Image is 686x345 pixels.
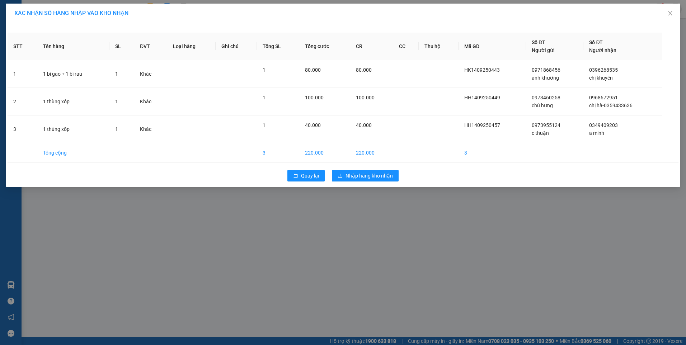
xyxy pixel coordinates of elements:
span: 1 [115,126,118,132]
td: Khác [134,115,167,143]
span: 1 [263,95,266,100]
th: STT [8,33,37,60]
td: 2 [8,88,37,115]
th: CC [393,33,419,60]
span: 0973460258 [532,95,560,100]
span: 1 [263,67,266,73]
td: 220.000 [299,143,350,163]
span: 40.000 [356,122,372,128]
td: 3 [257,143,300,163]
button: downloadNhập hàng kho nhận [332,170,399,181]
span: Người nhận [589,47,616,53]
td: 1 [8,60,37,88]
span: 1 [115,71,118,77]
th: Thu hộ [419,33,458,60]
span: 1 [263,122,266,128]
span: download [338,173,343,179]
td: Khác [134,60,167,88]
span: Quay lại [301,172,319,180]
td: 1 thùng xốp [37,115,110,143]
th: Tên hàng [37,33,110,60]
span: 0973955124 [532,122,560,128]
span: HH1409250449 [464,95,500,100]
span: c thuận [532,130,549,136]
span: anh khương [532,75,559,81]
button: rollbackQuay lại [287,170,325,181]
button: Close [660,4,680,24]
span: 0968672951 [589,95,618,100]
span: HK1409250443 [464,67,500,73]
td: Khác [134,88,167,115]
th: Ghi chú [216,33,257,60]
span: Số ĐT [532,39,545,45]
span: chị hà-0359433636 [589,103,633,108]
span: 40.000 [305,122,321,128]
td: 3 [459,143,526,163]
span: 100.000 [305,95,324,100]
span: 80.000 [356,67,372,73]
th: Tổng SL [257,33,300,60]
th: Tổng cước [299,33,350,60]
span: 80.000 [305,67,321,73]
span: chị khuyên [589,75,613,81]
span: rollback [293,173,298,179]
span: 0396268535 [589,67,618,73]
span: Nhập hàng kho nhận [346,172,393,180]
span: Người gửi [532,47,555,53]
th: Mã GD [459,33,526,60]
th: SL [109,33,134,60]
td: 1 thùng xốp [37,88,110,115]
th: CR [350,33,393,60]
span: close [667,10,673,16]
span: 100.000 [356,95,375,100]
span: 0349409203 [589,122,618,128]
th: Loại hàng [167,33,216,60]
td: Tổng cộng [37,143,110,163]
td: 1 bì gạo + 1 bì rau [37,60,110,88]
td: 220.000 [350,143,393,163]
span: chú hưng [532,103,553,108]
span: Số ĐT [589,39,603,45]
span: HH1409250457 [464,122,500,128]
span: 1 [115,99,118,104]
td: 3 [8,115,37,143]
span: XÁC NHẬN SỐ HÀNG NHẬP VÀO KHO NHẬN [14,10,128,16]
th: ĐVT [134,33,167,60]
span: a minh [589,130,604,136]
span: 0971868456 [532,67,560,73]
